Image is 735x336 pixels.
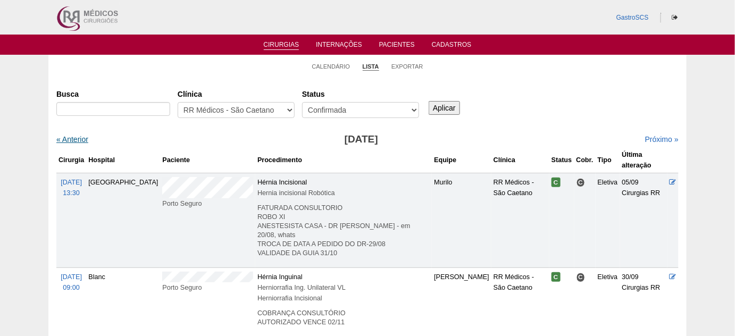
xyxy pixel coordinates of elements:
i: Sair [672,14,678,21]
a: Calendário [312,63,350,70]
input: Aplicar [429,101,460,115]
th: Procedimento [255,147,432,173]
a: Internações [316,41,362,52]
th: Clínica [491,147,549,173]
label: Busca [56,89,170,99]
th: Status [549,147,574,173]
input: Digite os termos que você deseja procurar. [56,102,170,116]
a: [DATE] 13:30 [61,179,82,197]
th: Última alteração [620,147,667,173]
div: Herniorrafia Ing. Unilateral VL [257,282,430,293]
label: Status [302,89,419,99]
th: Hospital [86,147,160,173]
span: [DATE] [61,273,82,281]
a: Cirurgias [264,41,299,50]
td: Murilo [432,173,491,267]
a: Exportar [391,63,423,70]
th: Tipo [596,147,620,173]
td: RR Médicos - São Caetano [491,173,549,267]
a: Editar [670,273,676,281]
p: FATURADA CONSULTORIO ROBO XI ANESTESISTA CASA - DR [PERSON_NAME] - em 20/08, whats TROCA DE DATA ... [257,204,430,258]
div: Herniorrafia Incisional [257,293,430,304]
a: « Anterior [56,135,88,144]
span: Confirmada [552,178,561,187]
a: Lista [363,63,379,71]
th: Paciente [160,147,255,173]
th: Equipe [432,147,491,173]
span: Consultório [577,178,586,187]
a: Pacientes [379,41,415,52]
a: GastroSCS [616,14,649,21]
th: Cirurgia [56,147,86,173]
span: 09:00 [63,284,80,291]
label: Clínica [178,89,295,99]
td: Hérnia Incisional [255,173,432,267]
a: Editar [670,179,676,186]
a: Cadastros [432,41,472,52]
a: [DATE] 09:00 [61,273,82,291]
div: Hernia incisional Robótica [257,188,430,198]
p: COBRANÇA CONSULTÓRIO AUTORIZADO VENCE 02/11 [257,309,430,327]
h3: [DATE] [206,132,517,147]
a: Próximo » [645,135,679,144]
div: Porto Seguro [162,282,253,293]
span: [DATE] [61,179,82,186]
span: Consultório [577,273,586,282]
th: Cobr. [574,147,596,173]
div: Porto Seguro [162,198,253,209]
td: 05/09 Cirurgias RR [620,173,667,267]
span: 13:30 [63,189,80,197]
td: Eletiva [596,173,620,267]
span: Confirmada [552,272,561,282]
td: [GEOGRAPHIC_DATA] [86,173,160,267]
